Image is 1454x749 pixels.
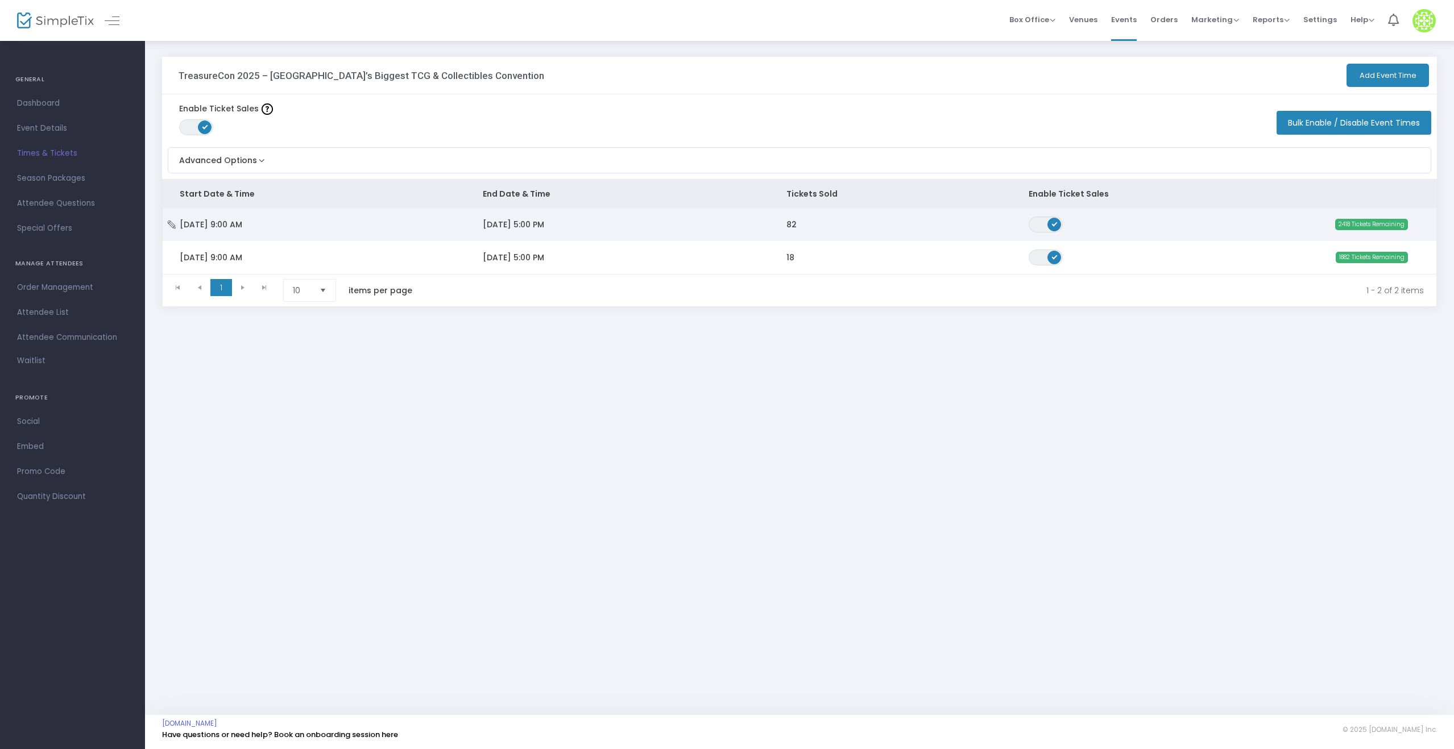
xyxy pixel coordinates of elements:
[17,439,128,454] span: Embed
[15,68,130,91] h4: GENERAL
[17,196,128,211] span: Attendee Questions
[1343,725,1437,734] span: © 2025 [DOMAIN_NAME] Inc.
[1012,180,1194,208] th: Enable Ticket Sales
[1277,111,1431,135] button: Bulk Enable / Disable Event Times
[17,171,128,186] span: Season Packages
[1335,219,1408,230] span: 2418 Tickets Remaining
[786,252,794,263] span: 18
[17,355,45,367] span: Waitlist
[180,252,242,263] span: [DATE] 9:00 AM
[483,252,544,263] span: [DATE] 5:00 PM
[1009,14,1055,25] span: Box Office
[202,124,208,130] span: ON
[179,70,544,81] h3: TreasureCon 2025 – [GEOGRAPHIC_DATA]’s Biggest TCG & Collectibles Convention
[17,146,128,161] span: Times & Tickets
[1052,253,1058,259] span: ON
[1150,5,1178,34] span: Orders
[163,180,466,208] th: Start Date & Time
[17,121,128,136] span: Event Details
[180,219,242,230] span: [DATE] 9:00 AM
[262,103,273,115] img: question-mark
[179,103,273,115] label: Enable Ticket Sales
[168,148,267,167] button: Advanced Options
[162,719,217,728] a: [DOMAIN_NAME]
[786,219,797,230] span: 82
[1052,220,1058,226] span: ON
[17,330,128,345] span: Attendee Communication
[17,464,128,479] span: Promo Code
[466,180,769,208] th: End Date & Time
[17,414,128,429] span: Social
[436,279,1424,302] kendo-pager-info: 1 - 2 of 2 items
[1191,14,1239,25] span: Marketing
[210,279,232,296] span: Page 1
[769,180,1012,208] th: Tickets Sold
[349,285,412,296] label: items per page
[293,285,310,296] span: 10
[17,96,128,111] span: Dashboard
[1069,5,1097,34] span: Venues
[162,729,398,740] a: Have questions or need help? Book an onboarding session here
[1347,64,1429,87] button: Add Event Time
[1351,14,1374,25] span: Help
[163,180,1436,274] div: Data table
[483,219,544,230] span: [DATE] 5:00 PM
[15,252,130,275] h4: MANAGE ATTENDEES
[17,489,128,504] span: Quantity Discount
[17,305,128,320] span: Attendee List
[1336,252,1408,263] span: 1882 Tickets Remaining
[17,221,128,236] span: Special Offers
[1303,5,1337,34] span: Settings
[1253,14,1290,25] span: Reports
[315,280,331,301] button: Select
[1111,5,1137,34] span: Events
[17,280,128,295] span: Order Management
[15,386,130,409] h4: PROMOTE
